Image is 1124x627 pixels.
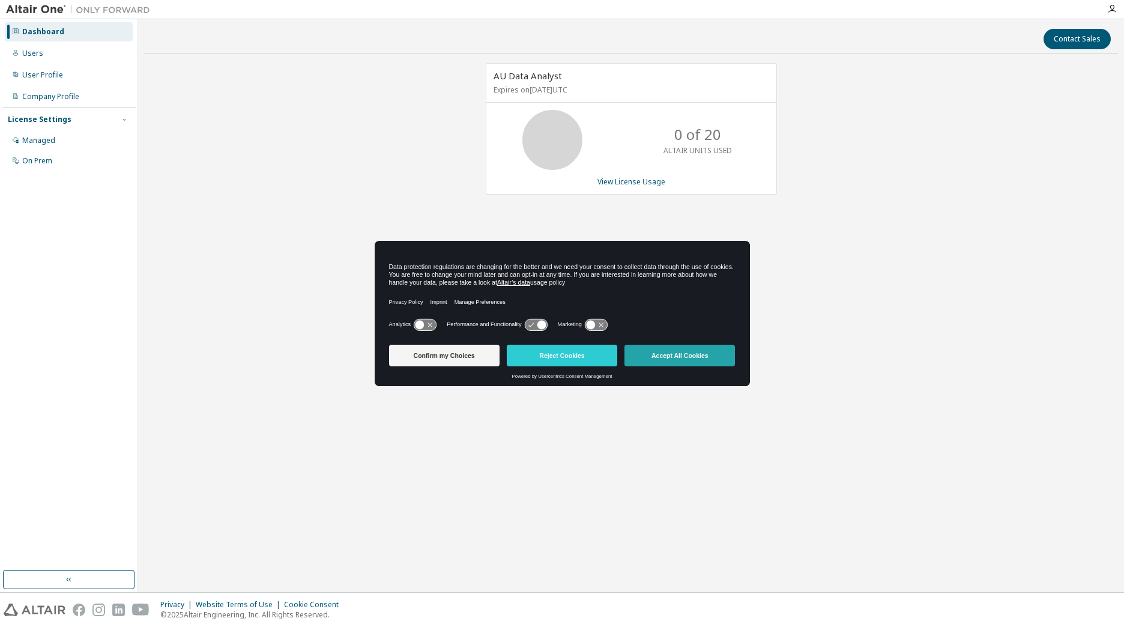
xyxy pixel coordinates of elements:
p: © 2025 Altair Engineering, Inc. All Rights Reserved. [160,610,346,620]
div: User Profile [22,70,63,80]
button: Contact Sales [1044,29,1111,49]
a: View License Usage [597,177,665,187]
div: Managed [22,136,55,145]
div: On Prem [22,156,52,166]
div: Cookie Consent [284,600,346,610]
img: facebook.svg [73,604,85,616]
img: altair_logo.svg [4,604,65,616]
p: 0 of 20 [674,124,721,145]
p: ALTAIR UNITS USED [663,145,732,156]
img: youtube.svg [132,604,150,616]
img: linkedin.svg [112,604,125,616]
p: Expires on [DATE] UTC [494,85,766,95]
img: Altair One [6,4,156,16]
div: Website Terms of Use [196,600,284,610]
div: License Settings [8,115,71,124]
div: Users [22,49,43,58]
div: Dashboard [22,27,64,37]
img: instagram.svg [92,604,105,616]
div: Privacy [160,600,196,610]
span: AU Data Analyst [494,70,562,82]
div: Company Profile [22,92,79,101]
